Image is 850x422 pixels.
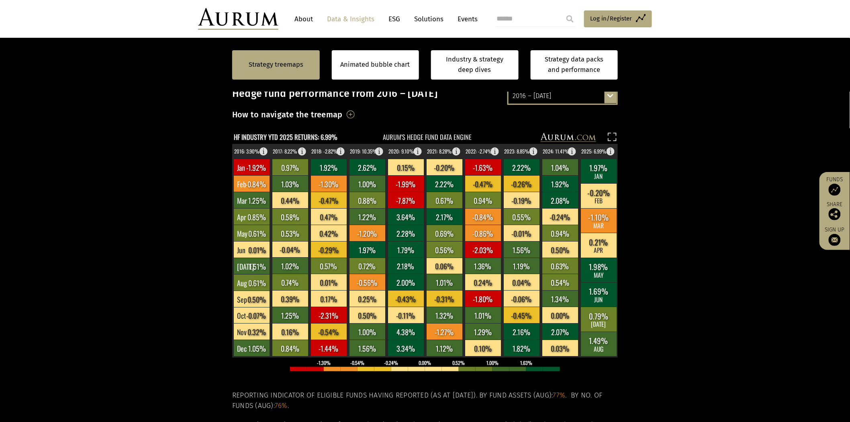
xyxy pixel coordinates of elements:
div: Share [823,202,846,220]
input: Submit [562,11,578,27]
h5: Reporting indicator of eligible funds having reported (as at [DATE]). By fund assets (Aug): . By ... [232,390,618,412]
img: Aurum [198,8,278,30]
img: Share this post [829,208,841,220]
a: Industry & strategy deep dives [431,50,519,80]
a: Strategy data packs and performance [531,50,618,80]
span: Log in/Register [590,14,632,23]
a: Strategy treemaps [249,59,303,70]
a: Sign up [823,226,846,246]
span: 77% [553,391,566,399]
span: 76% [275,402,288,410]
a: Solutions [410,12,447,27]
a: About [290,12,317,27]
a: Data & Insights [323,12,378,27]
a: Events [454,12,478,27]
a: Funds [823,176,846,196]
h3: Hedge fund performance from 2016 – [DATE] [232,88,618,100]
div: 2016 – [DATE] [509,89,617,103]
a: ESG [384,12,404,27]
a: Animated bubble chart [341,59,410,70]
a: Log in/Register [584,10,652,27]
img: Access Funds [829,184,841,196]
img: Sign up to our newsletter [829,234,841,246]
h3: How to navigate the treemap [232,108,343,121]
